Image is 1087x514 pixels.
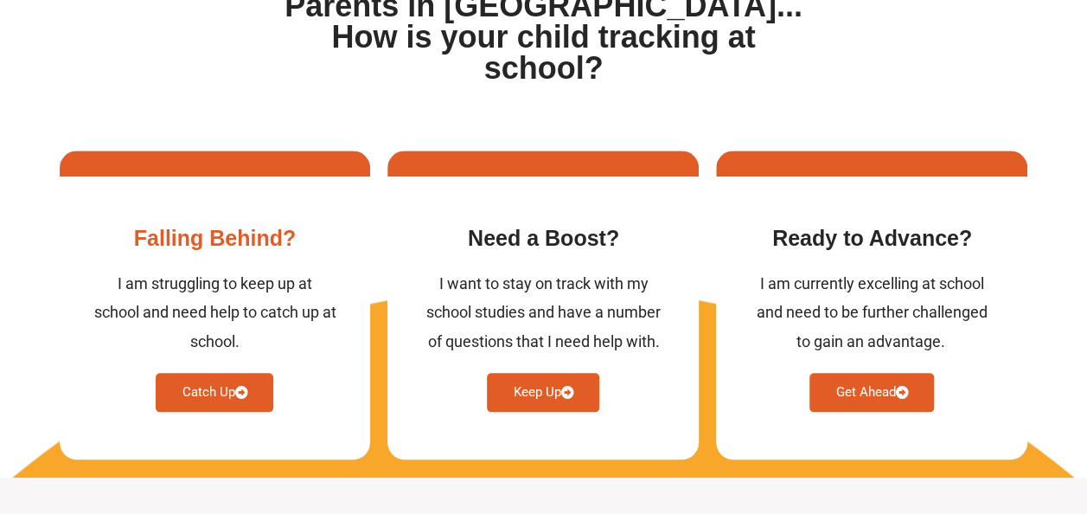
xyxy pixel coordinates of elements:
div: I am currently excelling at school and need to be further challenged to gain an advantage. ​ [751,269,993,356]
h3: Ready to Advance​? [751,224,993,253]
div: I am struggling to keep up at school and need help to catch up at school.​​ [94,269,336,356]
div: I want to stay on track with my school studies and have a number of questions that I need help wi... [422,269,664,356]
a: Catch Up [156,373,273,412]
h3: Falling Behind​? [94,224,336,253]
iframe: Chat Widget [799,318,1087,514]
a: Keep Up [487,373,599,412]
h3: Need a Boost? [422,224,664,253]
